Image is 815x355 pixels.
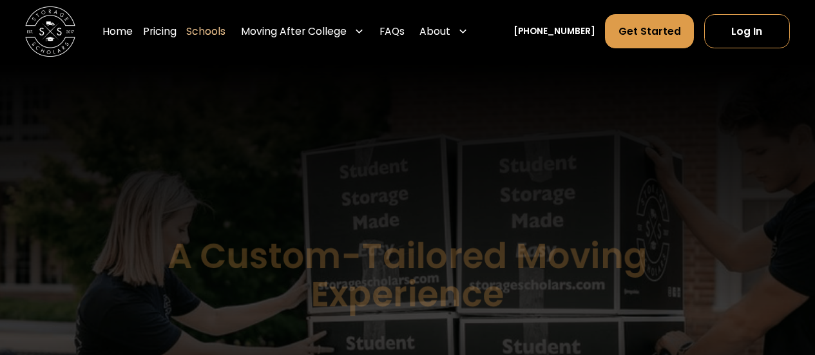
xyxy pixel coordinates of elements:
[379,14,405,50] a: FAQs
[186,14,225,50] a: Schools
[241,24,347,39] div: Moving After College
[143,14,177,50] a: Pricing
[102,14,133,50] a: Home
[704,14,790,48] a: Log In
[605,14,694,48] a: Get Started
[414,14,473,50] div: About
[236,14,369,50] div: Moving After College
[419,24,450,39] div: About
[513,25,595,39] a: [PHONE_NUMBER]
[25,6,75,57] img: Storage Scholars main logo
[105,237,709,313] h1: A Custom-Tailored Moving Experience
